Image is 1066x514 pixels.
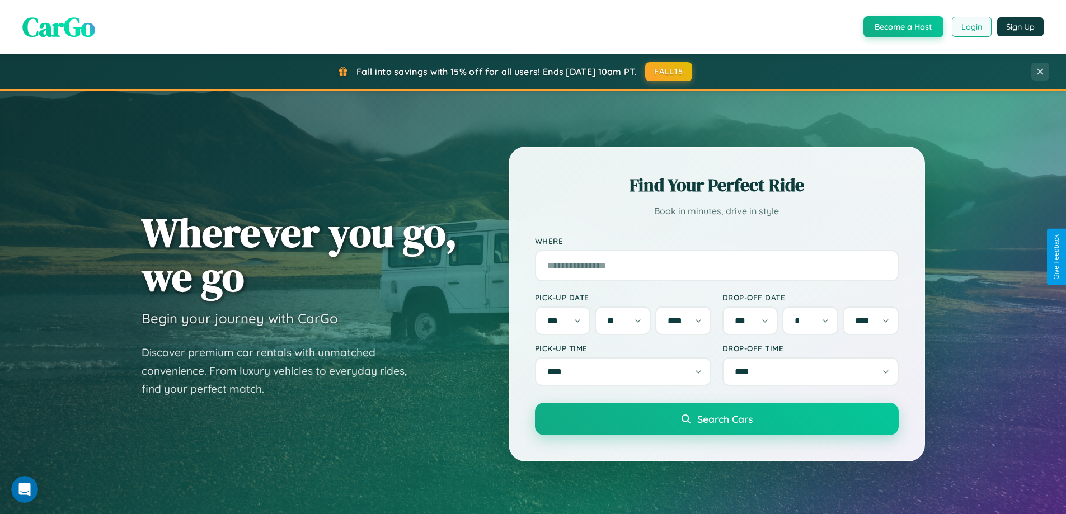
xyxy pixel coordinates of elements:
p: Discover premium car rentals with unmatched convenience. From luxury vehicles to everyday rides, ... [142,343,421,398]
h2: Find Your Perfect Ride [535,173,899,197]
button: Login [952,17,992,37]
label: Drop-off Date [722,293,899,302]
label: Pick-up Time [535,343,711,353]
label: Pick-up Date [535,293,711,302]
span: Fall into savings with 15% off for all users! Ends [DATE] 10am PT. [356,66,637,77]
span: Search Cars [697,413,753,425]
div: Give Feedback [1053,234,1060,280]
button: FALL15 [645,62,692,81]
p: Book in minutes, drive in style [535,203,899,219]
button: Search Cars [535,403,899,435]
label: Drop-off Time [722,343,899,353]
label: Where [535,236,899,246]
h3: Begin your journey with CarGo [142,310,338,327]
iframe: Intercom live chat [11,476,38,503]
span: CarGo [22,8,95,45]
h1: Wherever you go, we go [142,210,457,299]
button: Sign Up [997,17,1044,36]
button: Become a Host [863,16,943,37]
